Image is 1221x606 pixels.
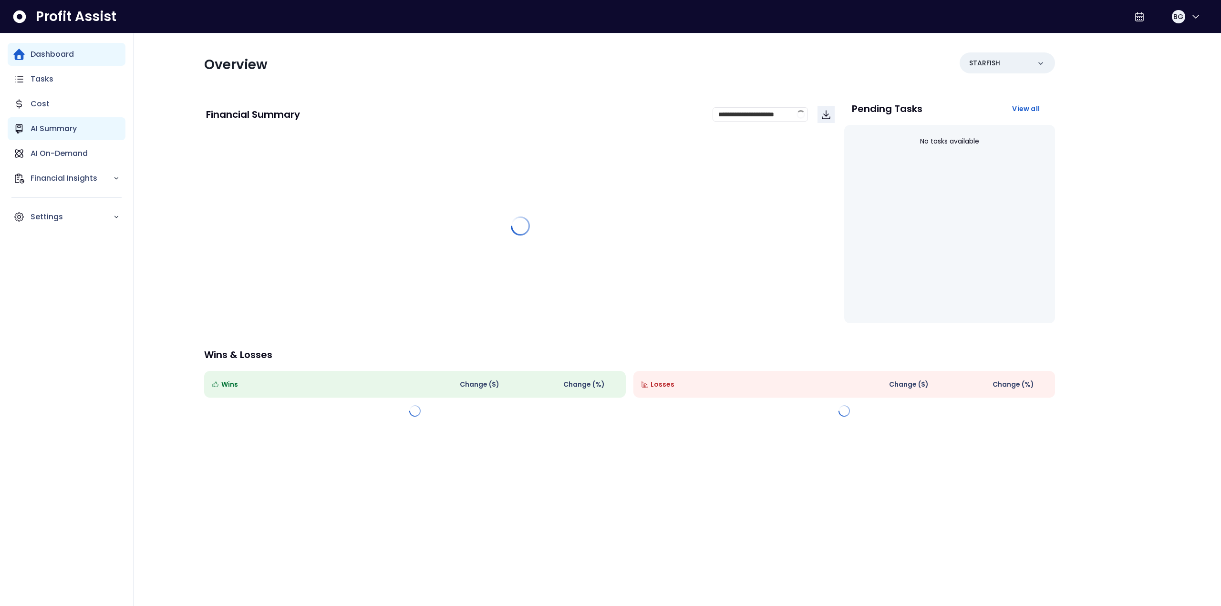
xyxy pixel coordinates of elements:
[460,380,499,390] span: Change ( $ )
[31,148,88,159] p: AI On-Demand
[36,8,116,25] span: Profit Assist
[31,49,74,60] p: Dashboard
[563,380,605,390] span: Change (%)
[889,380,929,390] span: Change ( $ )
[206,110,300,119] p: Financial Summary
[204,55,268,74] span: Overview
[651,380,674,390] span: Losses
[969,58,1000,68] p: STARFISH
[31,123,77,134] p: AI Summary
[1173,12,1183,21] span: BG
[31,211,113,223] p: Settings
[852,104,922,113] p: Pending Tasks
[993,380,1034,390] span: Change (%)
[221,380,238,390] span: Wins
[31,73,53,85] p: Tasks
[31,98,50,110] p: Cost
[852,129,1047,154] div: No tasks available
[1012,104,1040,113] span: View all
[1004,100,1047,117] button: View all
[817,106,835,123] button: Download
[31,173,113,184] p: Financial Insights
[204,350,1055,359] p: Wins & Losses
